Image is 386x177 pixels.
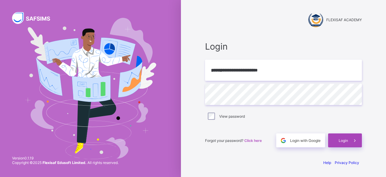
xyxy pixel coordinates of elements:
strong: Flexisaf Edusoft Limited. [43,160,87,165]
a: Privacy Policy [335,160,359,165]
span: Login [205,41,362,52]
span: Login [339,138,348,143]
span: Version 0.1.19 [12,156,119,160]
span: Login with Google [290,138,321,143]
img: Hero Image [25,18,156,159]
span: Forgot your password? [205,138,262,143]
span: FLEXISAF ACADEMY [326,18,362,22]
a: Help [323,160,331,165]
img: google.396cfc9801f0270233282035f929180a.svg [280,137,287,144]
a: Click here [244,138,262,143]
label: View password [219,114,245,119]
img: SAFSIMS Logo [12,12,57,24]
span: Copyright © 2025 All rights reserved. [12,160,119,165]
